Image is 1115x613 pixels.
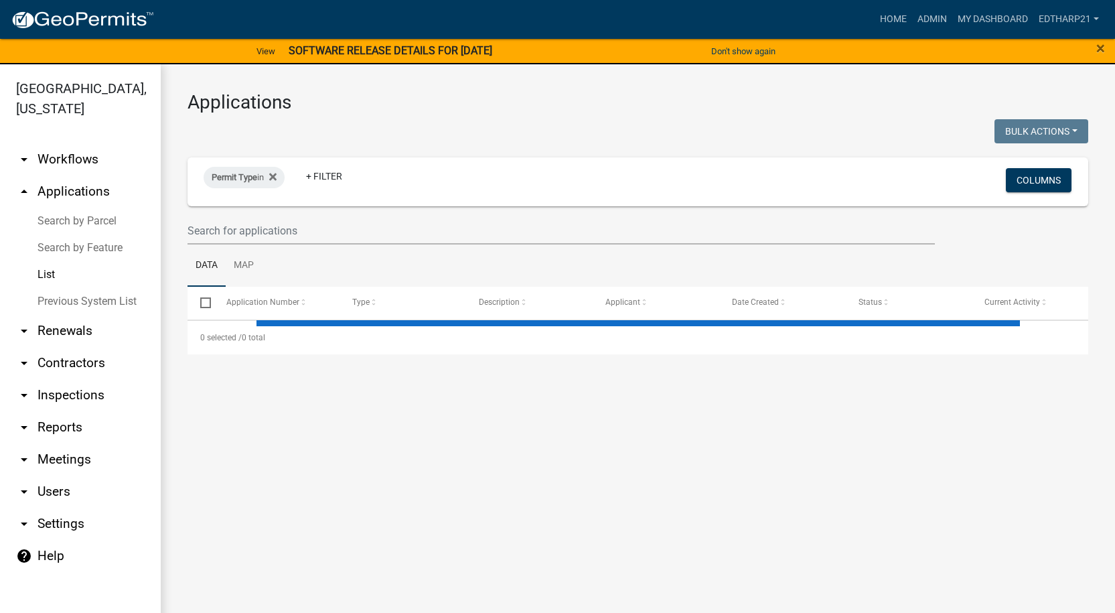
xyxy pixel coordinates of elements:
a: EdTharp21 [1033,7,1104,32]
a: My Dashboard [952,7,1033,32]
input: Search for applications [188,217,935,245]
div: in [204,167,285,188]
i: arrow_drop_down [16,484,32,500]
i: arrow_drop_down [16,323,32,339]
button: Bulk Actions [994,119,1088,143]
a: Map [226,245,262,287]
datatable-header-cell: Applicant [593,287,719,319]
span: Applicant [605,297,640,307]
datatable-header-cell: Select [188,287,213,319]
i: arrow_drop_down [16,387,32,403]
span: Application Number [226,297,299,307]
i: arrow_drop_down [16,419,32,435]
div: 0 total [188,321,1088,354]
a: + Filter [295,164,353,188]
span: Date Created [732,297,779,307]
span: Type [352,297,370,307]
span: Current Activity [984,297,1040,307]
span: 0 selected / [200,333,242,342]
a: View [251,40,281,62]
i: help [16,548,32,564]
h3: Applications [188,91,1088,114]
span: × [1096,39,1105,58]
i: arrow_drop_up [16,184,32,200]
datatable-header-cell: Description [466,287,593,319]
strong: SOFTWARE RELEASE DETAILS FOR [DATE] [289,44,492,57]
i: arrow_drop_down [16,452,32,468]
button: Don't show again [706,40,781,62]
i: arrow_drop_down [16,151,32,167]
button: Columns [1006,168,1071,192]
span: Description [479,297,520,307]
span: Permit Type [212,172,257,182]
a: Data [188,245,226,287]
span: Status [859,297,882,307]
datatable-header-cell: Current Activity [972,287,1098,319]
datatable-header-cell: Type [340,287,466,319]
i: arrow_drop_down [16,516,32,532]
i: arrow_drop_down [16,355,32,371]
datatable-header-cell: Status [845,287,972,319]
a: Admin [912,7,952,32]
datatable-header-cell: Application Number [213,287,340,319]
button: Close [1096,40,1105,56]
datatable-header-cell: Date Created [719,287,846,319]
a: Home [875,7,912,32]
